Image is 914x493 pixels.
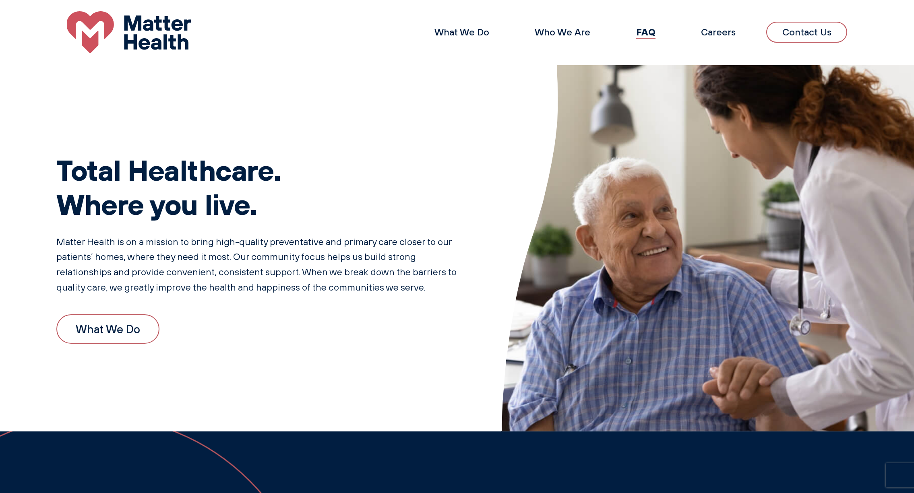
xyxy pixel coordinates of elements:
[434,26,489,38] a: What We Do
[56,314,159,344] a: What We Do
[535,26,590,38] a: Who We Are
[701,26,736,38] a: Careers
[56,153,469,221] h1: Total Healthcare. Where you live.
[636,26,656,38] a: FAQ
[766,22,848,43] a: Contact Us
[56,234,469,295] p: Matter Health is on a mission to bring high-quality preventative and primary care closer to our p...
